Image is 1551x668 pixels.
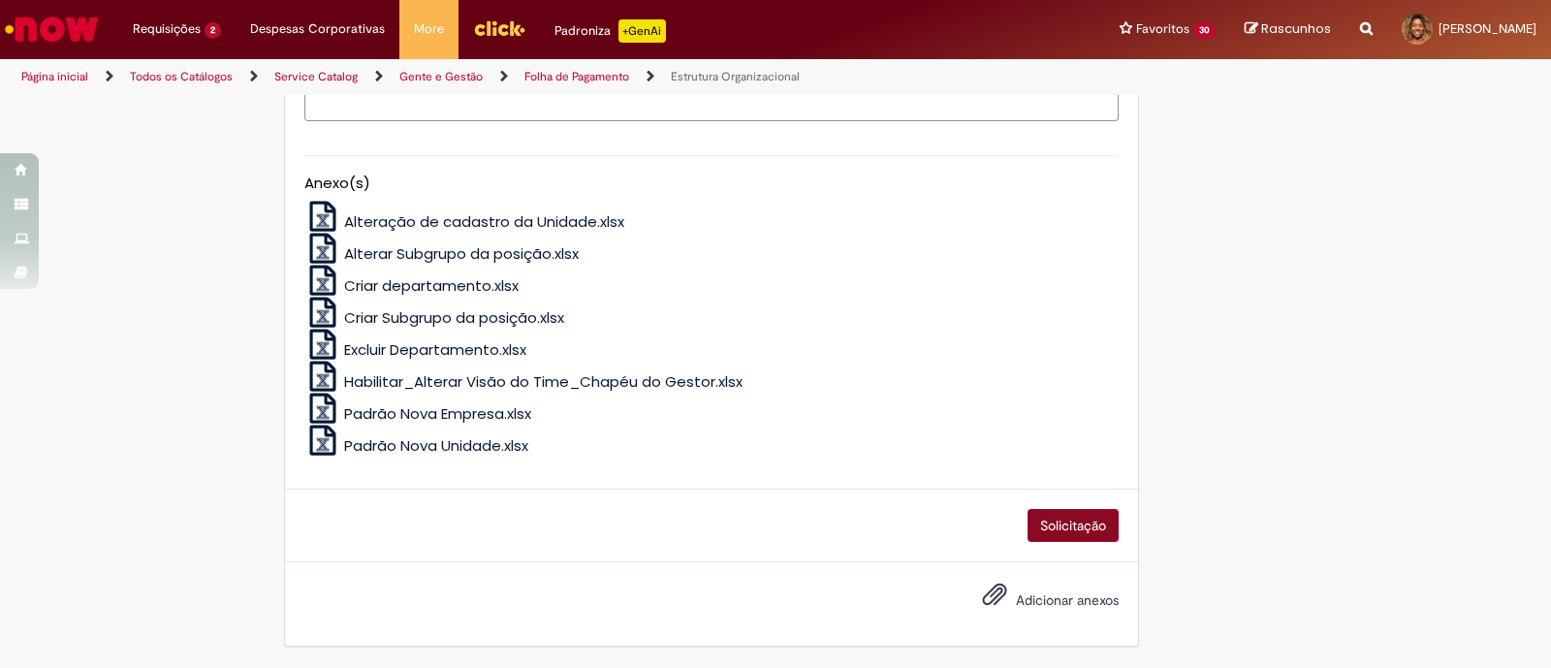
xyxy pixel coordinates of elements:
[344,339,526,360] span: Excluir Departamento.xlsx
[133,19,201,39] span: Requisições
[344,307,564,328] span: Criar Subgrupo da posição.xlsx
[304,307,565,328] a: Criar Subgrupo da posição.xlsx
[304,371,744,392] a: Habilitar_Alterar Visão do Time_Chapéu do Gestor.xlsx
[304,275,520,296] a: Criar departamento.xlsx
[304,175,1119,192] h5: Anexo(s)
[1439,20,1536,37] span: [PERSON_NAME]
[205,22,221,39] span: 2
[344,211,624,232] span: Alteração de cadastro da Unidade.xlsx
[977,577,1012,621] button: Adicionar anexos
[414,19,444,39] span: More
[344,403,531,424] span: Padrão Nova Empresa.xlsx
[1028,509,1119,542] button: Solicitação
[304,339,527,360] a: Excluir Departamento.xlsx
[1245,20,1331,39] a: Rascunhos
[130,69,233,84] a: Todos os Catálogos
[274,69,358,84] a: Service Catalog
[554,19,666,43] div: Padroniza
[344,435,528,456] span: Padrão Nova Unidade.xlsx
[671,69,800,84] a: Estrutura Organizacional
[21,69,88,84] a: Página inicial
[304,435,529,456] a: Padrão Nova Unidade.xlsx
[304,211,625,232] a: Alteração de cadastro da Unidade.xlsx
[15,59,1020,95] ul: Trilhas de página
[2,10,102,48] img: ServiceNow
[250,19,385,39] span: Despesas Corporativas
[473,14,525,43] img: click_logo_yellow_360x200.png
[618,19,666,43] p: +GenAi
[399,69,483,84] a: Gente e Gestão
[524,69,629,84] a: Folha de Pagamento
[1016,591,1119,609] span: Adicionar anexos
[1193,22,1216,39] span: 30
[344,371,743,392] span: Habilitar_Alterar Visão do Time_Chapéu do Gestor.xlsx
[304,243,580,264] a: Alterar Subgrupo da posição.xlsx
[1261,19,1331,38] span: Rascunhos
[304,403,532,424] a: Padrão Nova Empresa.xlsx
[344,243,579,264] span: Alterar Subgrupo da posição.xlsx
[1136,19,1189,39] span: Favoritos
[344,275,519,296] span: Criar departamento.xlsx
